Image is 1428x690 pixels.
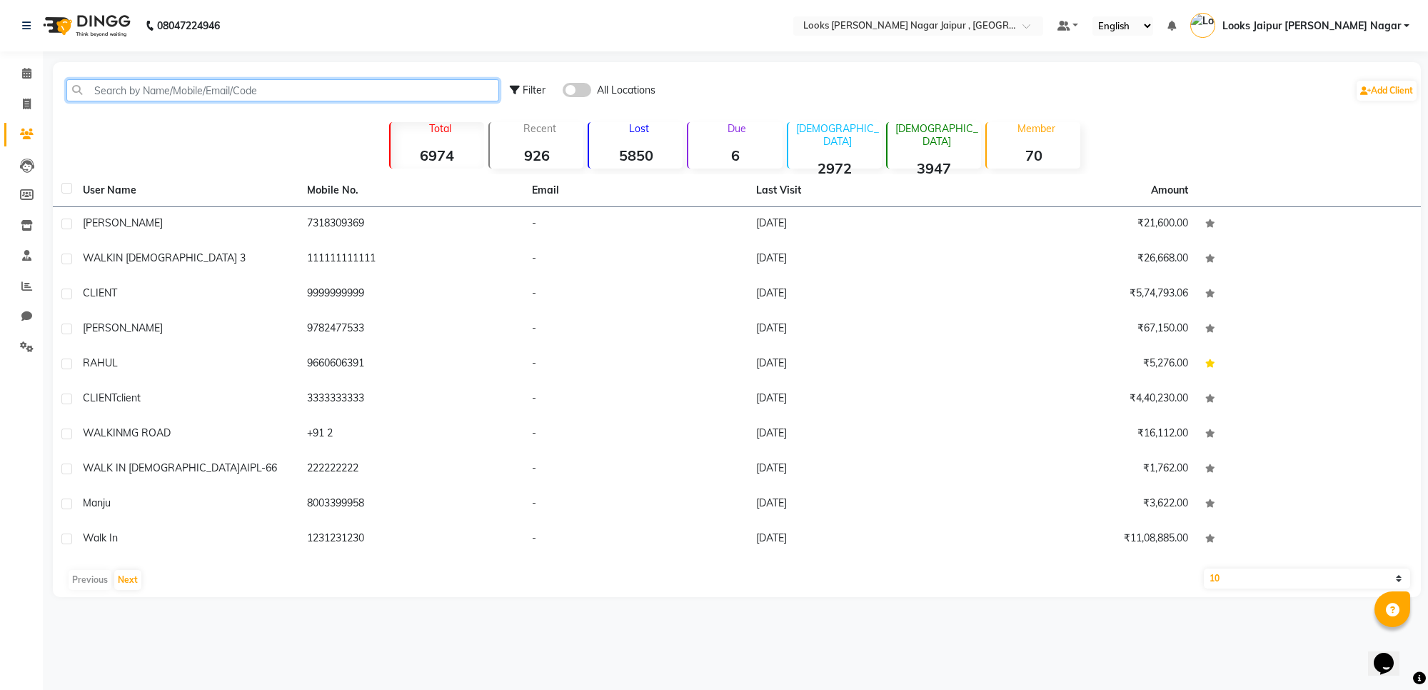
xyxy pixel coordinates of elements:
[691,122,782,135] p: Due
[1357,81,1417,101] a: Add Client
[972,242,1196,277] td: ₹26,668.00
[396,122,484,135] p: Total
[298,522,523,557] td: 1231231230
[748,522,972,557] td: [DATE]
[116,391,141,404] span: client
[83,426,123,439] span: WALKIN
[123,426,171,439] span: MG ROAD
[490,146,583,164] strong: 926
[298,242,523,277] td: 111111111111
[748,347,972,382] td: [DATE]
[523,417,748,452] td: -
[240,461,277,474] span: AIPL-66
[298,452,523,487] td: 222222222
[888,159,981,177] strong: 3947
[298,277,523,312] td: 9999999999
[972,452,1196,487] td: ₹1,762.00
[794,122,882,148] p: [DEMOGRAPHIC_DATA]
[83,286,117,299] span: CLIENT
[83,531,118,544] span: walk in
[972,417,1196,452] td: ₹16,112.00
[36,6,134,46] img: logo
[157,6,220,46] b: 08047224946
[972,207,1196,242] td: ₹21,600.00
[298,207,523,242] td: 7318309369
[496,122,583,135] p: Recent
[113,251,246,264] span: IN [DEMOGRAPHIC_DATA] 3
[748,417,972,452] td: [DATE]
[1142,174,1197,206] th: Amount
[972,382,1196,417] td: ₹4,40,230.00
[523,522,748,557] td: -
[66,79,499,101] input: Search by Name/Mobile/Email/Code
[972,487,1196,522] td: ₹3,622.00
[391,146,484,164] strong: 6974
[972,347,1196,382] td: ₹5,276.00
[298,174,523,207] th: Mobile No.
[523,382,748,417] td: -
[589,146,683,164] strong: 5850
[748,452,972,487] td: [DATE]
[748,174,972,207] th: Last Visit
[523,312,748,347] td: -
[83,321,163,334] span: [PERSON_NAME]
[523,207,748,242] td: -
[523,487,748,522] td: -
[298,487,523,522] td: 8003399958
[972,277,1196,312] td: ₹5,74,793.06
[748,312,972,347] td: [DATE]
[1368,633,1414,676] iframe: chat widget
[893,122,981,148] p: [DEMOGRAPHIC_DATA]
[83,216,163,229] span: [PERSON_NAME]
[972,522,1196,557] td: ₹11,08,885.00
[523,84,545,96] span: Filter
[972,312,1196,347] td: ₹67,150.00
[83,461,240,474] span: WALK IN [DEMOGRAPHIC_DATA]
[595,122,683,135] p: Lost
[1222,19,1401,34] span: Looks Jaipur [PERSON_NAME] Nagar
[523,277,748,312] td: -
[298,417,523,452] td: +91 2
[298,347,523,382] td: 9660606391
[83,496,111,509] span: manju
[748,382,972,417] td: [DATE]
[1190,13,1215,38] img: Looks Jaipur Malviya Nagar
[748,207,972,242] td: [DATE]
[83,251,113,264] span: WALK
[523,452,748,487] td: -
[748,277,972,312] td: [DATE]
[523,174,748,207] th: Email
[597,83,655,98] span: All Locations
[74,174,298,207] th: User Name
[688,146,782,164] strong: 6
[748,487,972,522] td: [DATE]
[987,146,1080,164] strong: 70
[523,242,748,277] td: -
[83,391,116,404] span: CLIENT
[992,122,1080,135] p: Member
[114,570,141,590] button: Next
[748,242,972,277] td: [DATE]
[523,347,748,382] td: -
[788,159,882,177] strong: 2972
[83,356,118,369] span: RAHUL
[298,382,523,417] td: 3333333333
[298,312,523,347] td: 9782477533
